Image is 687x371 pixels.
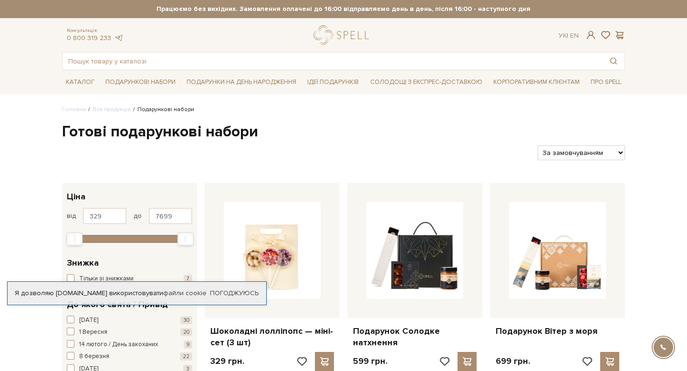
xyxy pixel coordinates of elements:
[62,5,625,13] strong: Працюємо без вихідних. Замовлення оплачені до 16:00 відправляємо день в день, після 16:00 - насту...
[79,274,134,284] span: Тільки зі знижками
[79,352,109,361] span: 8 березня
[102,75,179,90] a: Подарункові набори
[8,289,266,298] div: Я дозволяю [DOMAIN_NAME] використовувати
[587,75,625,90] a: Про Spell
[210,289,259,298] a: Погоджуюсь
[303,75,363,90] a: Ідеї подарунків
[79,340,158,350] span: 14 лютого / День закоханих
[66,232,83,246] div: Min
[149,208,192,224] input: Ціна
[62,75,98,90] a: Каталог
[67,28,123,34] span: Консультація:
[79,328,107,337] span: 1 Вересня
[67,328,192,337] button: 1 Вересня 20
[67,212,76,220] span: від
[67,190,85,203] span: Ціна
[210,326,334,348] a: Шоколадні лолліпопс — міні-сет (3 шт)
[313,25,373,45] a: logo
[184,275,192,283] span: 7
[67,257,99,269] span: Знижка
[570,31,579,40] a: En
[180,316,192,324] span: 30
[353,356,387,367] p: 599 грн.
[567,31,568,40] span: |
[366,74,486,90] a: Солодощі з експрес-доставкою
[67,340,192,350] button: 14 лютого / День закоханих 9
[177,232,194,246] div: Max
[83,208,126,224] input: Ціна
[489,75,583,90] a: Корпоративним клієнтам
[62,52,603,70] input: Пошук товару у каталозі
[67,274,192,284] button: Тільки зі знижками 7
[184,340,192,349] span: 9
[180,328,192,336] span: 20
[496,326,619,337] a: Подарунок Вітер з моря
[163,289,207,297] a: файли cookie
[62,106,86,113] a: Головна
[93,106,131,113] a: Вся продукція
[131,105,194,114] li: Подарункові набори
[67,316,192,325] button: [DATE] 30
[67,34,111,42] a: 0 800 319 233
[62,122,625,142] h1: Готові подарункові набори
[79,316,98,325] span: [DATE]
[180,352,192,361] span: 22
[559,31,579,40] div: Ук
[353,326,477,348] a: Подарунок Солодке натхнення
[183,75,300,90] a: Подарунки на День народження
[210,356,244,367] p: 329 грн.
[134,212,142,220] span: до
[603,52,625,70] button: Пошук товару у каталозі
[496,356,530,367] p: 699 грн.
[114,34,123,42] a: telegram
[67,352,192,361] button: 8 березня 22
